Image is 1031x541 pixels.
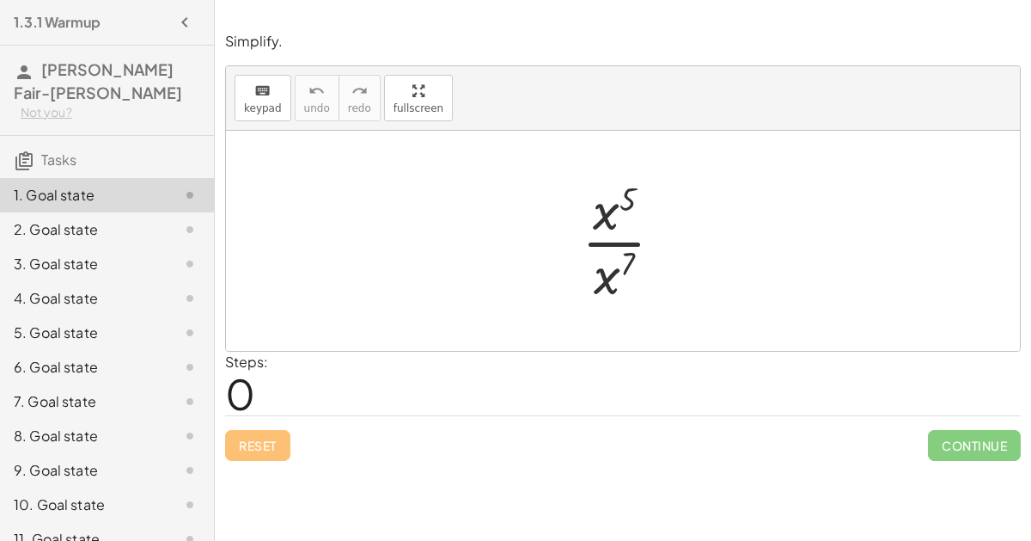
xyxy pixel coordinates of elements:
[180,323,200,343] i: Task not started.
[14,12,101,33] h4: 1.3.1 Warmup
[14,185,152,206] div: 1. Goal state
[14,59,182,102] span: [PERSON_NAME] Fair-[PERSON_NAME]
[244,102,282,114] span: keypad
[339,75,381,121] button: redoredo
[384,75,453,121] button: fullscreen
[14,391,152,412] div: 7. Goal state
[14,495,152,515] div: 10. Goal state
[180,495,200,515] i: Task not started.
[180,391,200,412] i: Task not started.
[180,185,200,206] i: Task not started.
[351,81,368,101] i: redo
[41,151,76,169] span: Tasks
[180,219,200,240] i: Task not started.
[14,323,152,343] div: 5. Goal state
[308,81,325,101] i: undo
[14,254,152,274] div: 3. Goal state
[180,288,200,309] i: Task not started.
[304,102,330,114] span: undo
[21,104,200,121] div: Not you?
[180,357,200,378] i: Task not started.
[225,32,1021,52] p: Simplify.
[348,102,371,114] span: redo
[393,102,443,114] span: fullscreen
[14,357,152,378] div: 6. Goal state
[235,75,291,121] button: keyboardkeypad
[180,254,200,274] i: Task not started.
[254,81,271,101] i: keyboard
[14,288,152,309] div: 4. Goal state
[14,219,152,240] div: 2. Goal state
[180,426,200,446] i: Task not started.
[225,367,255,420] span: 0
[225,353,268,371] label: Steps:
[295,75,339,121] button: undoundo
[14,426,152,446] div: 8. Goal state
[14,460,152,481] div: 9. Goal state
[180,460,200,481] i: Task not started.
